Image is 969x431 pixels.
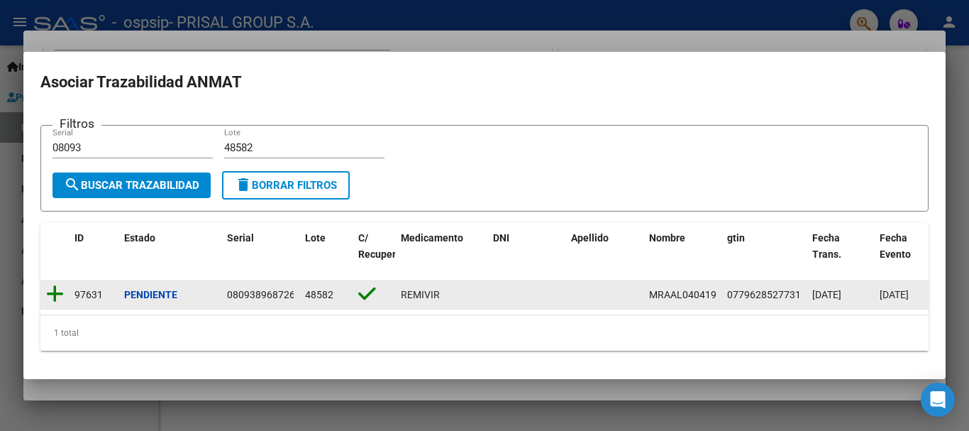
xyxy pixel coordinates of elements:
datatable-header-cell: C/ Recupero [353,223,395,285]
span: Borrar Filtros [235,179,337,192]
datatable-header-cell: Apellido [565,223,643,285]
span: C/ Recupero [358,232,402,260]
span: [DATE] [812,289,841,300]
span: 080938968726 [227,289,295,300]
datatable-header-cell: Medicamento [395,223,487,285]
span: Fecha Trans. [812,232,841,260]
div: Open Intercom Messenger [921,383,955,417]
datatable-header-cell: Serial [221,223,299,285]
h2: Asociar Trazabilidad ANMAT [40,69,929,96]
span: Nombre [649,232,685,244]
span: DNI [493,232,509,244]
datatable-header-cell: Nombre [643,223,721,285]
datatable-header-cell: Fecha Trans. [807,223,874,285]
span: REMIVIR [401,289,440,300]
span: Estado [124,232,155,244]
datatable-header-cell: ID [69,223,118,285]
span: [DATE] [880,289,909,300]
span: ID [74,232,84,244]
span: Medicamento [401,232,463,244]
datatable-header-cell: DNI [487,223,565,285]
strong: Pendiente [124,289,177,300]
button: Borrar Filtros [222,171,350,200]
mat-icon: delete [235,176,252,193]
span: Apellido [571,232,609,244]
span: 48582 [305,289,333,300]
span: 07796285277314 [727,289,807,300]
datatable-header-cell: Fecha Evento [874,223,941,285]
span: Buscar Trazabilidad [64,179,199,192]
span: gtin [727,232,745,244]
span: Fecha Evento [880,232,911,260]
button: Buscar Trazabilidad [52,173,211,198]
h3: Filtros [52,114,101,133]
span: 97631 [74,289,103,300]
div: 1 total [40,315,929,351]
span: Lote [305,232,326,244]
datatable-header-cell: gtin [721,223,807,285]
datatable-header-cell: Lote [299,223,353,285]
span: MRAAL04041972 [649,289,728,300]
datatable-header-cell: Estado [118,223,221,285]
span: Serial [227,232,254,244]
mat-icon: search [64,176,81,193]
